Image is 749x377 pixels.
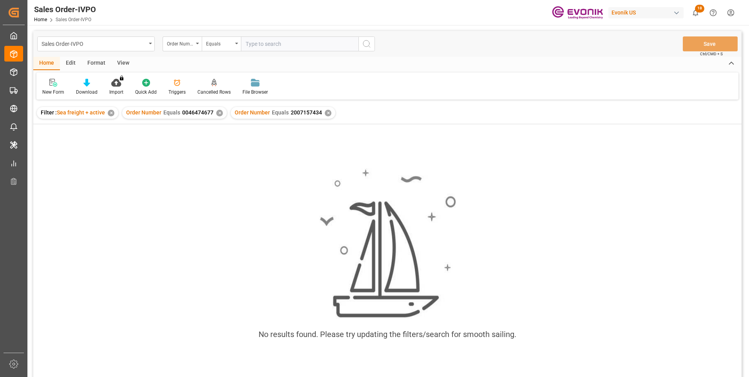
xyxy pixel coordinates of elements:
[242,89,268,96] div: File Browser
[700,51,723,57] span: Ctrl/CMD + S
[41,109,57,116] span: Filter :
[608,7,684,18] div: Evonik US
[272,109,289,116] span: Equals
[126,109,161,116] span: Order Number
[33,57,60,70] div: Home
[552,6,603,20] img: Evonik-brand-mark-Deep-Purple-RGB.jpeg_1700498283.jpeg
[42,89,64,96] div: New Form
[163,109,180,116] span: Equals
[167,38,194,47] div: Order Number
[76,89,98,96] div: Download
[687,4,704,22] button: show 18 new notifications
[34,4,96,15] div: Sales Order-IVPO
[608,5,687,20] button: Evonik US
[291,109,322,116] span: 2007157434
[197,89,231,96] div: Cancelled Rows
[216,110,223,116] div: ✕
[202,36,241,51] button: open menu
[182,109,213,116] span: 0046474677
[135,89,157,96] div: Quick Add
[704,4,722,22] button: Help Center
[259,328,516,340] div: No results found. Please try updating the filters/search for smooth sailing.
[325,110,331,116] div: ✕
[60,57,81,70] div: Edit
[42,38,146,48] div: Sales Order-IVPO
[57,109,105,116] span: Sea freight + active
[81,57,111,70] div: Format
[319,168,456,319] img: smooth_sailing.jpeg
[683,36,738,51] button: Save
[163,36,202,51] button: open menu
[358,36,375,51] button: search button
[206,38,233,47] div: Equals
[241,36,358,51] input: Type to search
[235,109,270,116] span: Order Number
[37,36,155,51] button: open menu
[34,17,47,22] a: Home
[695,5,704,13] span: 18
[168,89,186,96] div: Triggers
[111,57,135,70] div: View
[108,110,114,116] div: ✕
